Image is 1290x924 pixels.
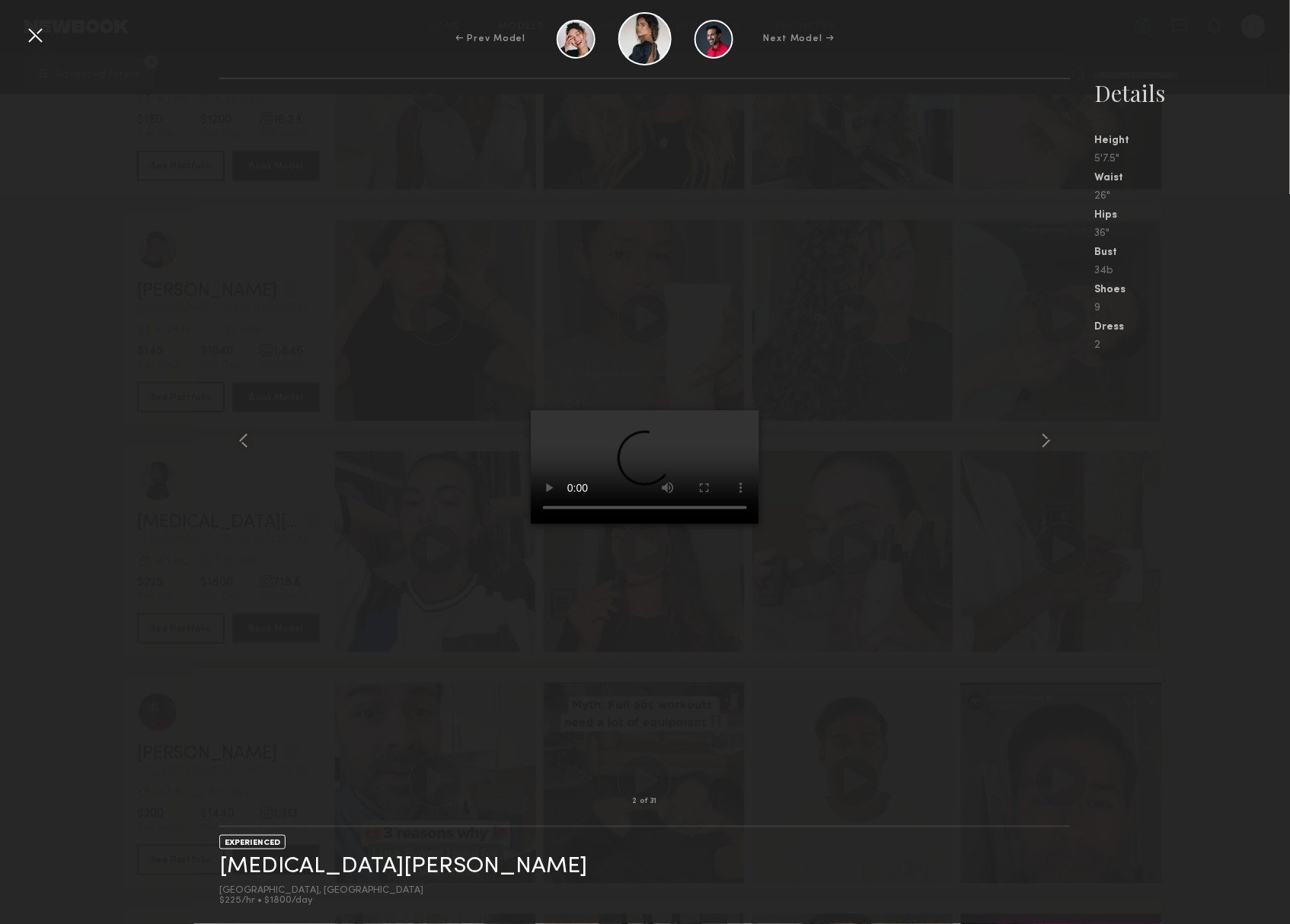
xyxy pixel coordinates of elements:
div: Next Model → [764,32,835,46]
div: Details [1095,78,1290,108]
div: 36" [1095,228,1290,239]
div: Bust [1095,247,1290,258]
div: $225/hr • $1800/day [219,896,587,906]
a: [MEDICAL_DATA][PERSON_NAME] [219,855,587,878]
div: Dress [1095,322,1290,333]
div: ← Prev Model [456,32,526,46]
div: 26" [1095,191,1290,202]
div: 9 [1095,303,1290,314]
div: Height [1095,135,1290,146]
div: Waist [1095,173,1290,183]
div: 2 of 31 [632,798,657,805]
div: 5'7.5" [1095,154,1290,164]
div: 2 [1095,340,1290,351]
div: Hips [1095,210,1290,221]
div: Shoes [1095,285,1290,295]
div: [GEOGRAPHIC_DATA], [GEOGRAPHIC_DATA] [219,886,587,896]
div: 34b [1095,266,1290,276]
div: EXPERIENCED [219,835,286,849]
